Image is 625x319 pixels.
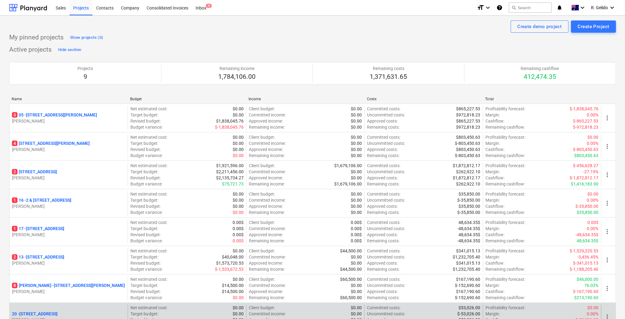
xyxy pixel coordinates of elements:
[367,146,398,152] p: Approved costs :
[456,288,480,295] p: $167,190.60
[249,219,275,226] p: Client budget :
[249,260,283,266] p: Approved income :
[367,254,405,260] p: Uncommitted costs :
[12,254,125,266] div: 213 -[STREET_ADDRESS][PERSON_NAME]
[130,203,160,209] p: Revised budget :
[457,209,480,215] p: $-35,850.00
[222,181,244,187] p: $75,721.73
[351,219,362,226] p: 0.00$
[485,191,525,197] p: Profitability forecast :
[485,203,504,209] p: Cashflow :
[233,146,244,152] p: $0.00
[587,219,598,226] p: 0.00$
[249,232,283,238] p: Approved income :
[351,197,362,203] p: $0.00
[12,226,64,232] p: 17 - [STREET_ADDRESS]
[351,282,362,288] p: $0.00
[367,295,399,301] p: Remaining costs :
[130,152,162,159] p: Budget variance :
[233,238,244,244] p: 0.00$
[233,140,244,146] p: $0.00
[222,254,244,260] p: $40,048.00
[456,106,480,112] p: $865,227.53
[456,276,480,282] p: $167,190.60
[222,282,244,288] p: $14,500.00
[485,112,500,118] p: Margin :
[571,20,616,33] button: Create Project
[571,181,598,187] p: $1,416,183.90
[334,181,362,187] p: $1,679,106.00
[351,238,362,244] p: 0.00$
[485,226,500,232] p: Margin :
[456,134,480,140] p: $803,450.63
[458,232,480,238] p: 48,634.35$
[575,203,598,209] p: $-35,850.00
[249,134,275,140] p: Client budget :
[604,200,611,207] span: more_vert
[367,232,398,238] p: Approved costs :
[340,248,362,254] p: $44,500.00
[573,118,598,124] p: $-865,227.53
[12,140,125,152] div: 4[STREET_ADDRESS][PERSON_NAME][PERSON_NAME]
[215,124,244,130] p: $-1,838,045.76
[367,152,399,159] p: Remaining costs :
[587,191,598,197] p: $0.00
[216,118,244,124] p: $1,838,045.76
[130,112,158,118] p: Target budget :
[455,140,480,146] p: $-803,450.63
[206,4,212,8] span: 9
[367,169,405,175] p: Uncommitted costs :
[370,73,407,81] p: 1,371,631.65
[69,33,105,42] button: Show projects (0)
[604,228,611,235] span: more_vert
[456,118,480,124] p: $865,227.53
[574,152,598,159] p: $803,450.63
[485,181,525,187] p: Remaining cashflow :
[130,175,160,181] p: Revised budget :
[457,197,480,203] p: $-35,850.00
[587,112,598,118] p: 0.00%
[458,191,480,197] p: $35,850.00
[485,238,525,244] p: Remaining cashflow :
[12,203,125,209] p: [PERSON_NAME]
[233,191,244,197] p: $0.00
[351,134,362,140] p: $0.00
[12,197,71,203] p: 16 - 2 & [STREET_ADDRESS]
[367,191,400,197] p: Committed costs :
[351,254,362,260] p: $0.00
[12,226,125,238] div: 117 -[STREET_ADDRESS][PERSON_NAME]
[485,97,599,101] div: Total
[233,248,244,254] p: $0.00
[249,226,286,232] p: Committed income :
[249,118,283,124] p: Approved income :
[218,65,256,71] p: Remaining income
[453,266,480,272] p: $1,232,705.40
[367,219,400,226] p: Committed costs :
[521,73,559,81] p: 412,474.35
[485,106,525,112] p: Profitability forecast :
[130,248,167,254] p: Net estimated cost :
[604,285,611,292] span: more_vert
[453,175,480,181] p: $1,872,812.17
[594,290,625,319] div: Chat Widget
[485,288,504,295] p: Cashflow :
[367,260,398,266] p: Approved costs :
[351,169,362,175] p: $0.00
[12,260,125,266] p: [PERSON_NAME]
[233,112,244,118] p: $0.00
[249,106,275,112] p: Client budget :
[249,163,275,169] p: Client budget :
[577,238,598,244] p: 48,634.35$
[604,143,611,150] span: more_vert
[485,197,500,203] p: Margin :
[485,118,504,124] p: Cashflow :
[517,23,562,31] div: Create demo project
[570,266,598,272] p: $-1,188,205.40
[351,152,362,159] p: $0.00
[604,171,611,178] span: more_vert
[216,175,244,181] p: $2,135,734.27
[12,282,125,288] p: [PERSON_NAME] - [STREET_ADDRESS][PERSON_NAME]
[367,226,405,232] p: Uncommitted costs :
[233,219,244,226] p: 0.00$
[456,169,480,175] p: $262,922.10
